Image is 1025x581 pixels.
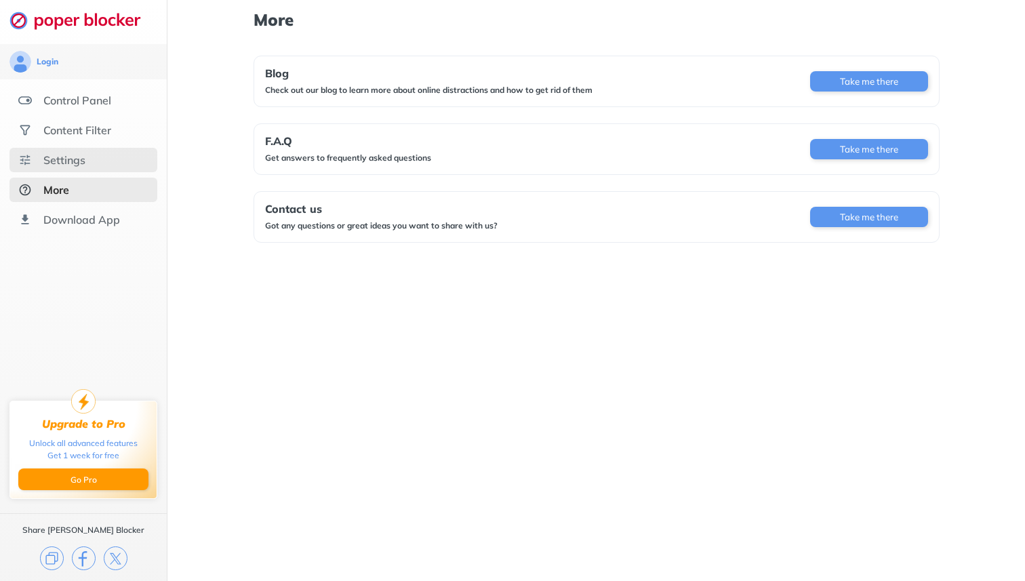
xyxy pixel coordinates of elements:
[22,525,144,536] div: Share [PERSON_NAME] Blocker
[47,449,119,462] div: Get 1 week for free
[265,220,498,231] div: Got any questions or great ideas you want to share with us?
[265,135,431,147] div: F.A.Q
[810,207,928,227] button: Take me there
[265,85,592,96] div: Check out our blog to learn more about online distractions and how to get rid of them
[40,546,64,570] img: copy.svg
[18,468,148,490] button: Go Pro
[810,139,928,159] button: Take me there
[43,94,111,107] div: Control Panel
[254,11,940,28] h1: More
[18,183,32,197] img: about-selected.svg
[810,71,928,92] button: Take me there
[265,67,592,79] div: Blog
[18,94,32,107] img: features.svg
[37,56,58,67] div: Login
[42,418,125,430] div: Upgrade to Pro
[18,123,32,137] img: social.svg
[265,153,431,163] div: Get answers to frequently asked questions
[43,183,69,197] div: More
[18,153,32,167] img: settings.svg
[9,11,155,30] img: logo-webpage.svg
[72,546,96,570] img: facebook.svg
[9,51,31,73] img: avatar.svg
[43,153,85,167] div: Settings
[29,437,138,449] div: Unlock all advanced features
[43,123,111,137] div: Content Filter
[18,213,32,226] img: download-app.svg
[104,546,127,570] img: x.svg
[71,389,96,414] img: upgrade-to-pro.svg
[43,213,120,226] div: Download App
[265,203,498,215] div: Contact us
